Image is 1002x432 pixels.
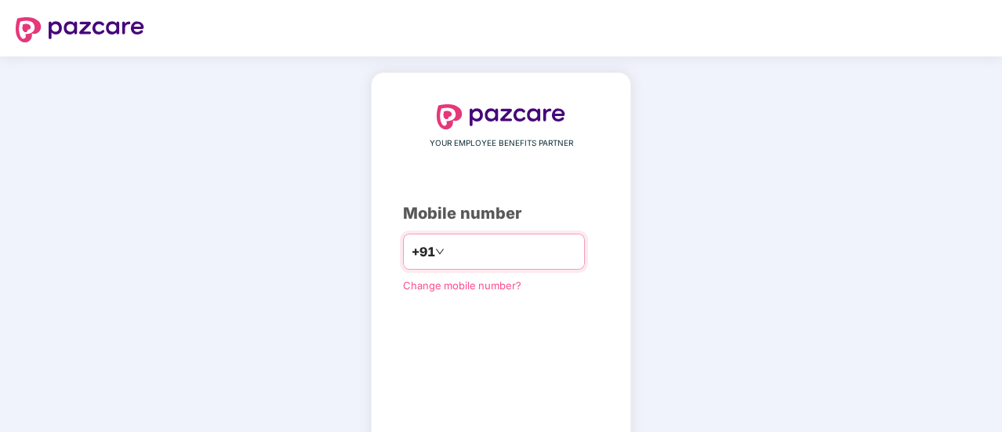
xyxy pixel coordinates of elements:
span: YOUR EMPLOYEE BENEFITS PARTNER [430,137,573,150]
span: down [435,247,445,256]
img: logo [437,104,565,129]
a: Change mobile number? [403,279,521,292]
img: logo [16,17,144,42]
div: Mobile number [403,201,599,226]
span: +91 [412,242,435,262]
